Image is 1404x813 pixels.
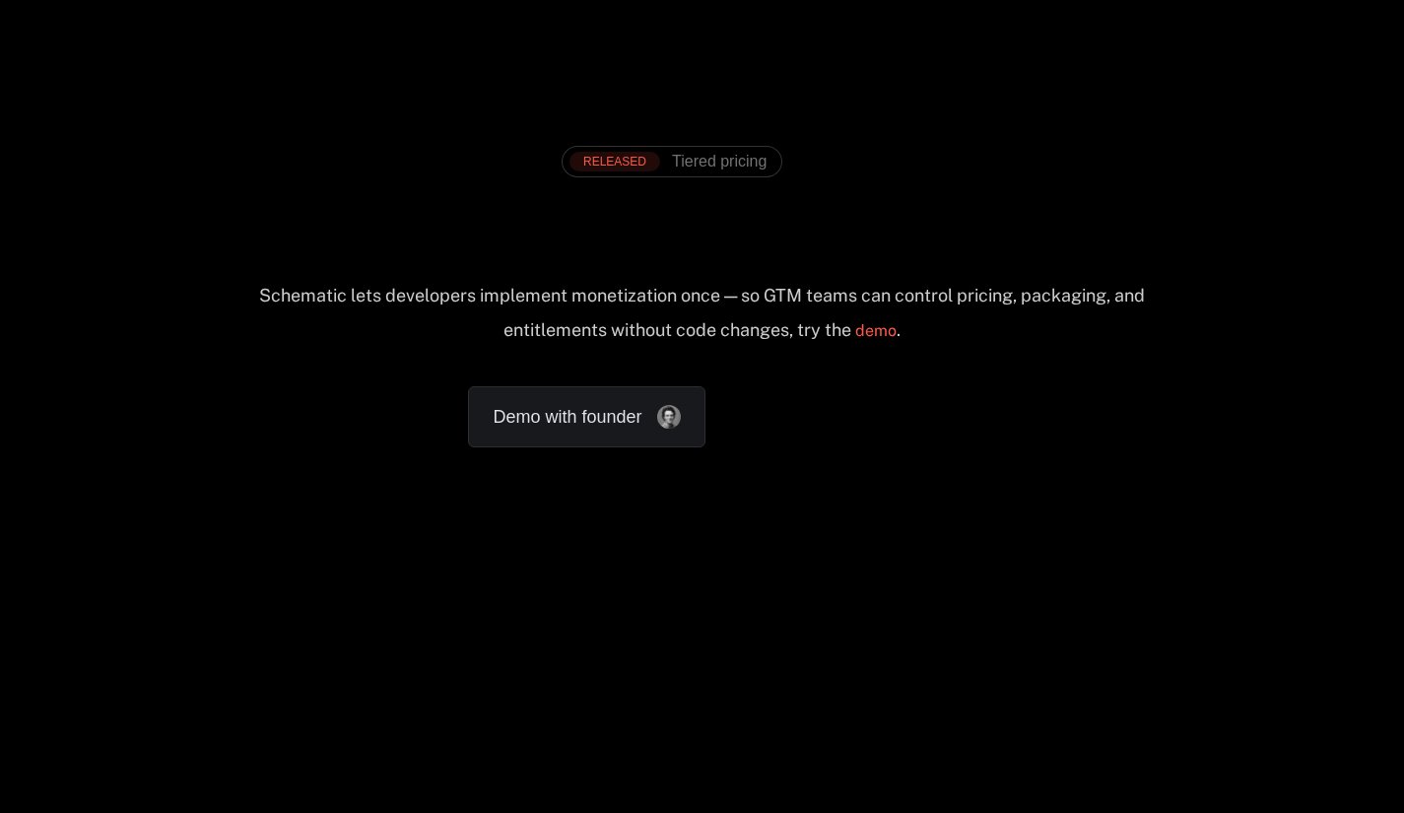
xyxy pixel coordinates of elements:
div: RELEASED [569,152,660,171]
span: Tiered pricing [672,153,767,170]
a: [object Object],[object Object] [569,152,767,171]
a: demo [855,307,897,355]
a: Demo with founder, ,[object Object] [468,386,705,447]
div: Schematic lets developers implement monetization once — so GTM teams can control pricing, packagi... [257,285,1147,355]
img: Founder [657,405,681,429]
